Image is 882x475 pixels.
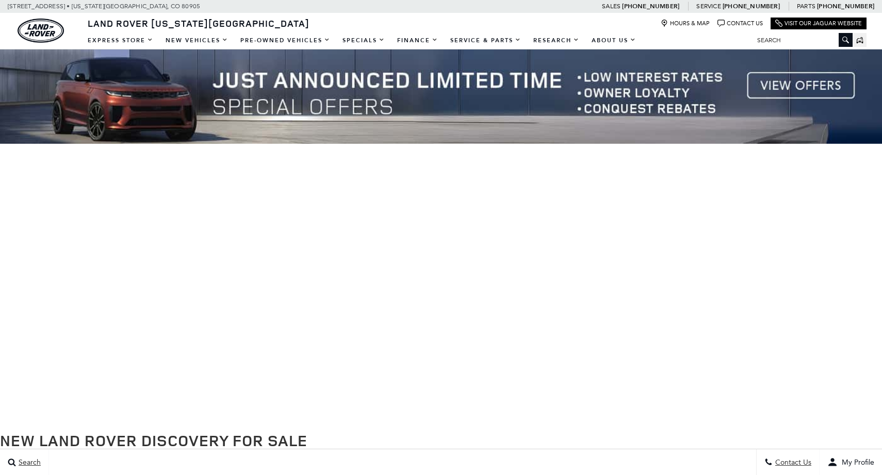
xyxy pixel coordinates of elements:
span: Land Rover [US_STATE][GEOGRAPHIC_DATA] [88,17,309,29]
a: Visit Our Jaguar Website [775,20,862,27]
img: Land Rover [18,19,64,43]
input: Search [749,34,853,46]
a: Land Rover [US_STATE][GEOGRAPHIC_DATA] [81,17,316,29]
a: New Vehicles [159,31,234,49]
span: My Profile [838,458,874,467]
a: land-rover [18,19,64,43]
a: [PHONE_NUMBER] [817,2,874,10]
span: Sales [602,3,620,10]
a: [PHONE_NUMBER] [723,2,780,10]
nav: Main Navigation [81,31,642,49]
span: Service [696,3,721,10]
a: EXPRESS STORE [81,31,159,49]
span: Contact Us [773,458,811,467]
a: Service & Parts [444,31,527,49]
a: [STREET_ADDRESS] • [US_STATE][GEOGRAPHIC_DATA], CO 80905 [8,3,200,10]
a: Finance [391,31,444,49]
a: Pre-Owned Vehicles [234,31,336,49]
a: [PHONE_NUMBER] [622,2,679,10]
a: Research [527,31,585,49]
a: Contact Us [717,20,763,27]
button: user-profile-menu [820,449,882,475]
a: Hours & Map [661,20,710,27]
a: About Us [585,31,642,49]
a: Specials [336,31,391,49]
span: Search [16,458,41,467]
span: Parts [797,3,815,10]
